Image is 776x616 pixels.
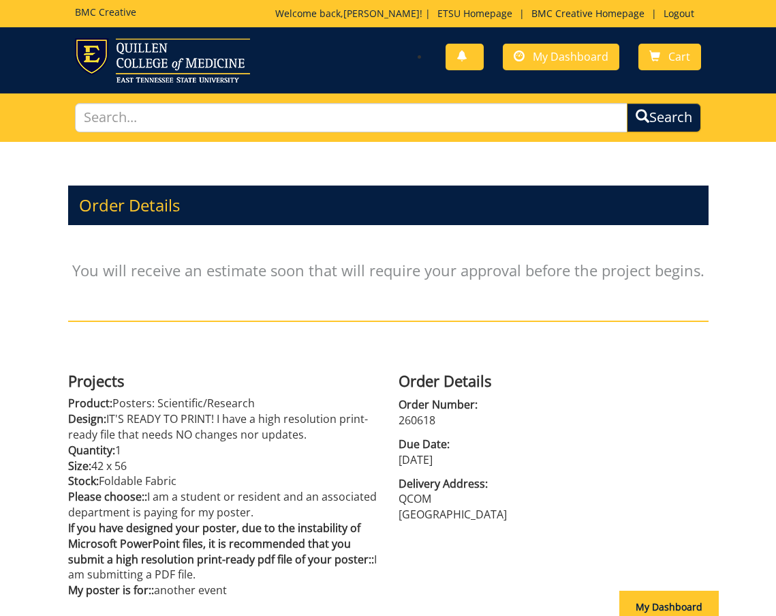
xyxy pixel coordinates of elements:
[68,372,378,389] h4: Projects
[68,411,378,443] p: IT'S READY TO PRINT! I have a high resolution print-ready file that needs NO changes nor updates.
[533,49,608,64] span: My Dashboard
[399,507,709,523] p: [GEOGRAPHIC_DATA]
[525,7,651,20] a: BMC Creative Homepage
[68,443,378,458] p: 1
[619,600,719,613] a: My Dashboard
[68,458,91,473] span: Size:
[343,7,420,20] a: [PERSON_NAME]
[399,397,709,413] span: Order Number:
[399,413,709,428] p: 260618
[399,437,709,452] span: Due Date:
[68,583,154,598] span: My poster is for::
[75,7,136,17] h5: BMC Creative
[68,186,709,225] h3: Order Details
[68,232,709,308] p: You will receive an estimate soon that will require your approval before the project begins.
[68,458,378,474] p: 42 x 56
[657,7,701,20] a: Logout
[68,443,115,458] span: Quantity:
[68,489,378,520] p: I am a student or resident and an associated department is paying for my poster.
[75,38,250,83] img: ETSU logo
[68,489,147,504] span: Please choose::
[399,452,709,468] p: [DATE]
[68,583,378,598] p: another event
[668,49,690,64] span: Cart
[431,7,519,20] a: ETSU Homepage
[399,372,709,389] h4: Order Details
[68,520,378,583] p: I am submitting a PDF file.
[75,103,627,132] input: Search...
[68,520,374,567] span: If you have designed your poster, due to the instability of Microsoft PowerPoint files, it is rec...
[503,44,619,70] a: My Dashboard
[275,7,701,20] p: Welcome back, ! | | |
[68,473,378,489] p: Foldable Fabric
[68,396,378,411] p: Posters: Scientific/Research
[399,491,709,507] p: QCOM
[68,411,106,426] span: Design:
[638,44,701,70] a: Cart
[399,476,709,492] span: Delivery Address:
[68,396,112,411] span: Product:
[627,103,701,132] button: Search
[68,473,99,488] span: Stock:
